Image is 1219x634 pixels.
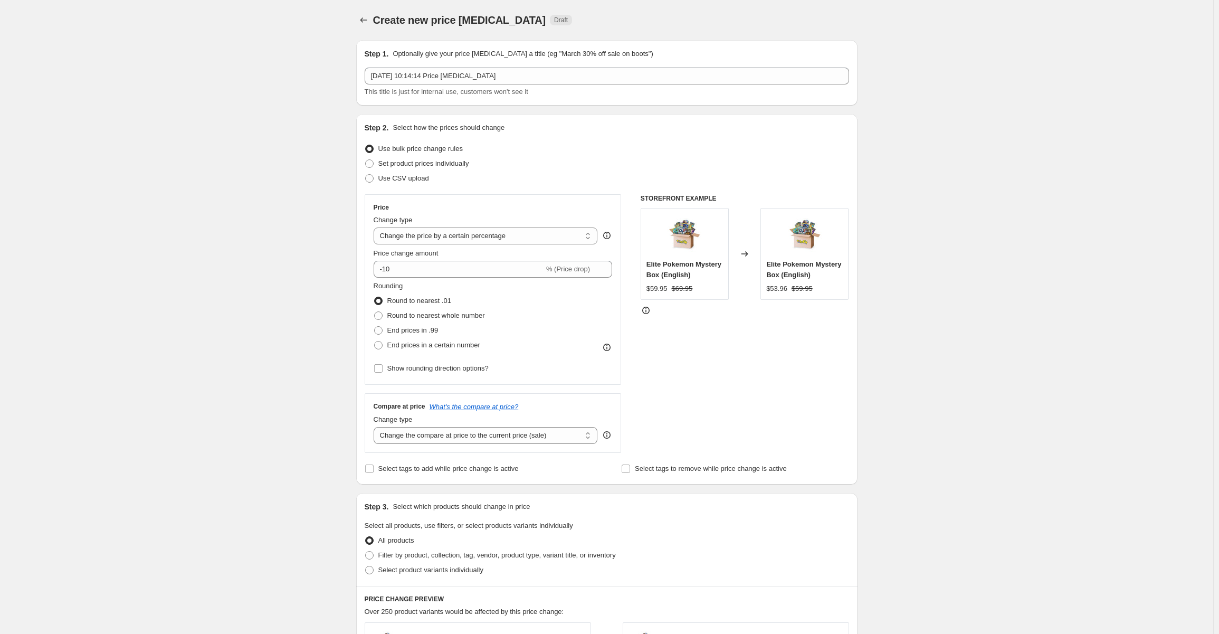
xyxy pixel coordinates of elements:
span: Set product prices individually [378,159,469,167]
p: Select how the prices should change [393,122,504,133]
img: Ontwerpzondertitel-2020-12-12T184800.512_80x.jpg [663,214,706,256]
h2: Step 3. [365,501,389,512]
div: help [602,430,612,440]
img: Ontwerpzondertitel-2020-12-12T184800.512_80x.jpg [784,214,826,256]
span: Use bulk price change rules [378,145,463,153]
p: Optionally give your price [MEDICAL_DATA] a title (eg "March 30% off sale on boots") [393,49,653,59]
span: Create new price [MEDICAL_DATA] [373,14,546,26]
p: Select which products should change in price [393,501,530,512]
span: Select all products, use filters, or select products variants individually [365,522,573,529]
span: Use CSV upload [378,174,429,182]
span: Show rounding direction options? [387,364,489,372]
span: Select product variants individually [378,566,483,574]
span: % (Price drop) [546,265,590,273]
span: Elite Pokemon Mystery Box (English) [766,260,841,279]
input: 30% off holiday sale [365,68,849,84]
strike: $69.95 [672,283,693,294]
h2: Step 1. [365,49,389,59]
span: Filter by product, collection, tag, vendor, product type, variant title, or inventory [378,551,616,559]
span: All products [378,536,414,544]
button: What's the compare at price? [430,403,519,411]
strike: $59.95 [792,283,813,294]
span: Select tags to remove while price change is active [635,465,787,472]
div: help [602,230,612,241]
h6: STOREFRONT EXAMPLE [641,194,849,203]
h6: PRICE CHANGE PREVIEW [365,595,849,603]
span: End prices in a certain number [387,341,480,349]
span: Select tags to add while price change is active [378,465,519,472]
button: Price change jobs [356,13,371,27]
span: Round to nearest .01 [387,297,451,305]
div: $59.95 [646,283,668,294]
h2: Step 2. [365,122,389,133]
span: Rounding [374,282,403,290]
span: Change type [374,415,413,423]
span: End prices in .99 [387,326,439,334]
span: Change type [374,216,413,224]
h3: Price [374,203,389,212]
span: Draft [554,16,568,24]
span: Price change amount [374,249,439,257]
span: Over 250 product variants would be affected by this price change: [365,608,564,616]
span: Round to nearest whole number [387,311,485,319]
span: This title is just for internal use, customers won't see it [365,88,528,96]
h3: Compare at price [374,402,425,411]
span: Elite Pokemon Mystery Box (English) [646,260,721,279]
input: -15 [374,261,544,278]
div: $53.96 [766,283,787,294]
